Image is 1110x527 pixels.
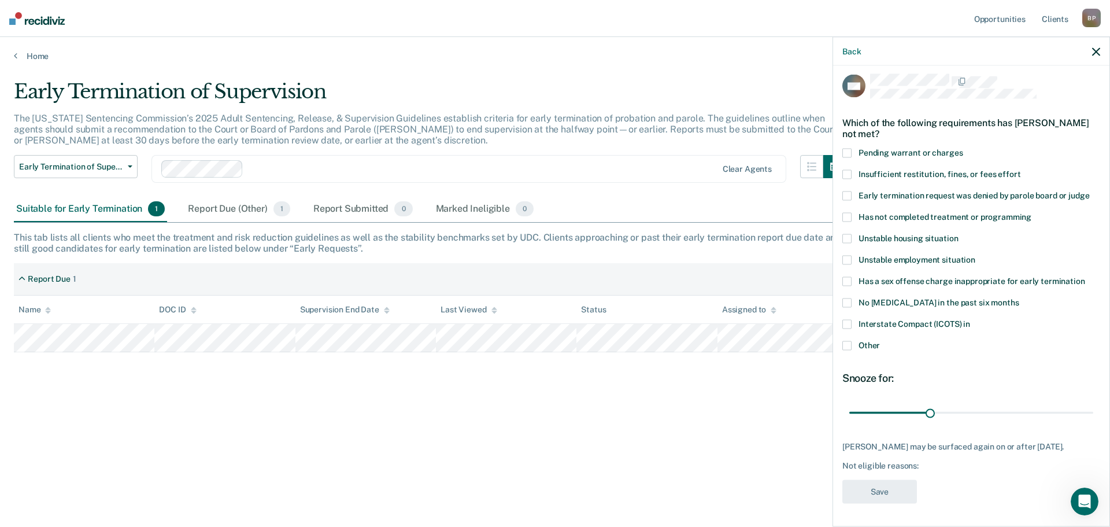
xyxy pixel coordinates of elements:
[842,461,1100,471] div: Not eligible reasons:
[842,371,1100,384] div: Snooze for:
[148,201,165,216] span: 1
[311,197,415,222] div: Report Submitted
[859,233,958,242] span: Unstable housing situation
[859,169,1020,178] span: Insufficient restitution, fines, or fees effort
[19,162,123,172] span: Early Termination of Supervision
[441,305,497,315] div: Last Viewed
[14,80,846,113] div: Early Termination of Supervision
[1071,488,1098,515] iframe: Intercom live chat
[859,255,975,264] span: Unstable employment situation
[1082,9,1101,27] div: B P
[722,305,776,315] div: Assigned to
[159,305,196,315] div: DOC ID
[14,197,167,222] div: Suitable for Early Termination
[842,480,917,503] button: Save
[842,108,1100,148] div: Which of the following requirements has [PERSON_NAME] not met?
[859,190,1089,200] span: Early termination request was denied by parole board or judge
[859,212,1031,221] span: Has not completed treatment or programming
[394,201,412,216] span: 0
[434,197,536,222] div: Marked Ineligible
[300,305,390,315] div: Supervision End Date
[516,201,534,216] span: 0
[859,276,1085,285] span: Has a sex offense charge inappropriate for early termination
[842,441,1100,451] div: [PERSON_NAME] may be surfaced again on or after [DATE].
[18,305,51,315] div: Name
[859,340,880,349] span: Other
[14,232,1096,254] div: This tab lists all clients who meet the treatment and risk reduction guidelines as well as the st...
[723,164,772,174] div: Clear agents
[842,46,861,56] button: Back
[859,148,963,157] span: Pending warrant or charges
[28,274,71,284] div: Report Due
[9,12,65,25] img: Recidiviz
[581,305,606,315] div: Status
[859,319,970,328] span: Interstate Compact (ICOTS) in
[14,113,837,146] p: The [US_STATE] Sentencing Commission’s 2025 Adult Sentencing, Release, & Supervision Guidelines e...
[859,297,1019,307] span: No [MEDICAL_DATA] in the past six months
[273,201,290,216] span: 1
[14,51,1096,61] a: Home
[73,274,76,284] div: 1
[186,197,292,222] div: Report Due (Other)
